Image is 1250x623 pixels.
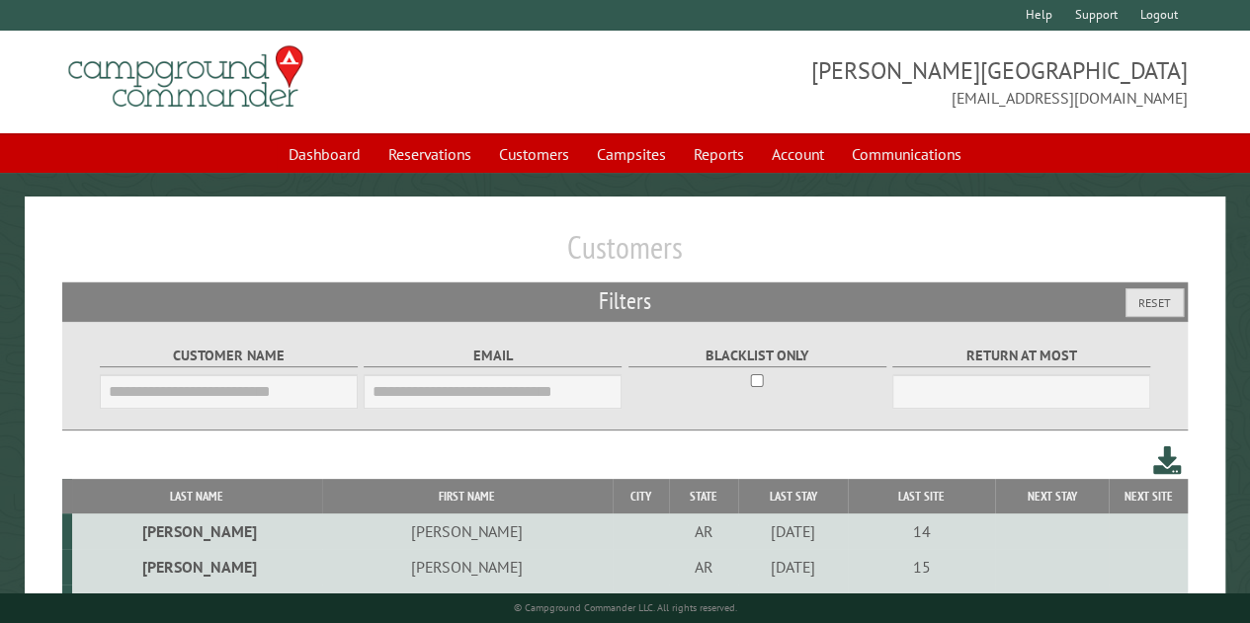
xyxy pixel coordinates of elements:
[322,513,613,549] td: [PERSON_NAME]
[628,345,886,367] label: Blacklist only
[376,135,483,173] a: Reservations
[322,549,613,584] td: [PERSON_NAME]
[669,479,739,513] th: State
[277,135,373,173] a: Dashboard
[62,228,1188,282] h1: Customers
[682,135,756,173] a: Reports
[669,584,739,620] td: AR
[100,345,358,367] label: Customer Name
[322,479,613,513] th: First Name
[995,479,1108,513] th: Next Stay
[625,54,1188,110] span: [PERSON_NAME][GEOGRAPHIC_DATA] [EMAIL_ADDRESS][DOMAIN_NAME]
[760,135,836,173] a: Account
[72,584,321,620] td: [PERSON_NAME]
[613,479,669,513] th: City
[322,584,613,620] td: [PERSON_NAME]
[72,479,321,513] th: Last Name
[848,584,996,620] td: Tiny Cabin
[669,513,739,549] td: AR
[1125,288,1184,317] button: Reset
[364,345,622,367] label: Email
[742,557,845,577] div: [DATE]
[669,549,739,584] td: AR
[1109,479,1188,513] th: Next Site
[487,135,581,173] a: Customers
[848,513,996,549] td: 14
[848,479,996,513] th: Last Site
[72,513,321,549] td: [PERSON_NAME]
[513,601,736,614] small: © Campground Commander LLC. All rights reserved.
[62,282,1188,320] h2: Filters
[848,549,996,584] td: 15
[840,135,973,173] a: Communications
[742,521,845,541] div: [DATE]
[585,135,678,173] a: Campsites
[1153,442,1182,479] a: Download this customer list (.csv)
[72,549,321,584] td: [PERSON_NAME]
[62,39,309,116] img: Campground Commander
[892,345,1150,367] label: Return at most
[738,479,847,513] th: Last Stay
